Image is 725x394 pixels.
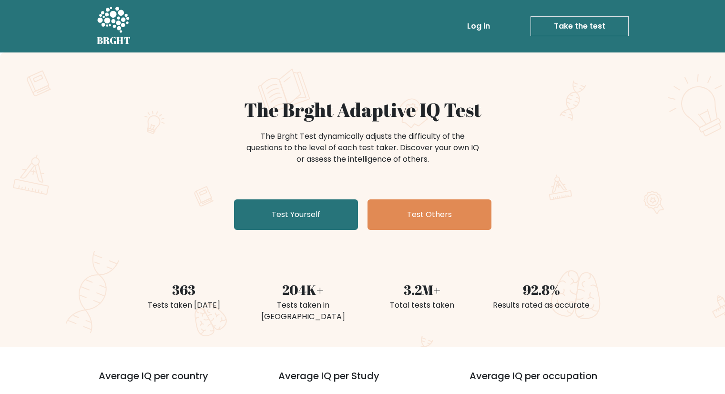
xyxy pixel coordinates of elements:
div: 92.8% [488,280,595,300]
a: Test Yourself [234,199,358,230]
a: BRGHT [97,4,131,49]
div: Total tests taken [368,300,476,311]
a: Take the test [531,16,629,36]
h3: Average IQ per occupation [470,370,638,393]
div: 3.2M+ [368,280,476,300]
div: 204K+ [249,280,357,300]
div: The Brght Test dynamically adjusts the difficulty of the questions to the level of each test take... [244,131,482,165]
a: Test Others [368,199,491,230]
h1: The Brght Adaptive IQ Test [130,98,595,121]
div: 363 [130,280,238,300]
a: Log in [463,17,494,36]
div: Results rated as accurate [488,300,595,311]
h5: BRGHT [97,35,131,46]
h3: Average IQ per Study [278,370,447,393]
h3: Average IQ per country [99,370,244,393]
div: Tests taken in [GEOGRAPHIC_DATA] [249,300,357,322]
div: Tests taken [DATE] [130,300,238,311]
